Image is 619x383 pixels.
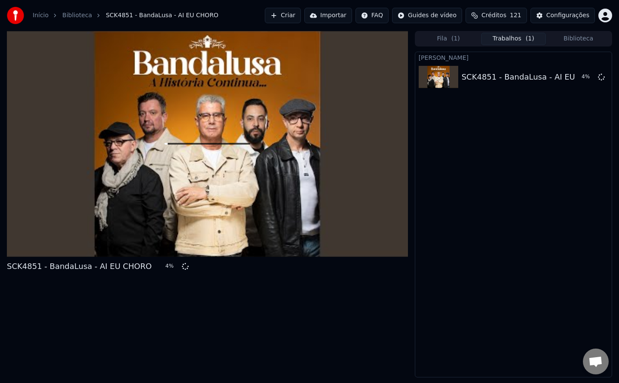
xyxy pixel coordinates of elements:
[481,11,506,20] span: Créditos
[415,52,612,62] div: [PERSON_NAME]
[546,11,589,20] div: Configurações
[7,260,152,272] div: SCK4851 - BandaLusa - AI EU CHORO
[451,34,460,43] span: ( 1 )
[416,33,481,45] button: Fila
[165,263,178,270] div: 4 %
[510,11,521,20] span: 121
[582,74,594,80] div: 4 %
[392,8,462,23] button: Guides de vídeo
[106,11,218,20] span: SCK4851 - BandaLusa - AI EU CHORO
[546,33,611,45] button: Biblioteca
[355,8,389,23] button: FAQ
[481,33,546,45] button: Trabalhos
[62,11,92,20] a: Biblioteca
[466,8,527,23] button: Créditos121
[530,8,595,23] button: Configurações
[462,71,607,83] div: SCK4851 - BandaLusa - AI EU CHORO
[265,8,301,23] button: Criar
[7,7,24,24] img: youka
[526,34,534,43] span: ( 1 )
[583,349,609,374] div: Open chat
[304,8,352,23] button: Importar
[33,11,49,20] a: Início
[33,11,218,20] nav: breadcrumb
